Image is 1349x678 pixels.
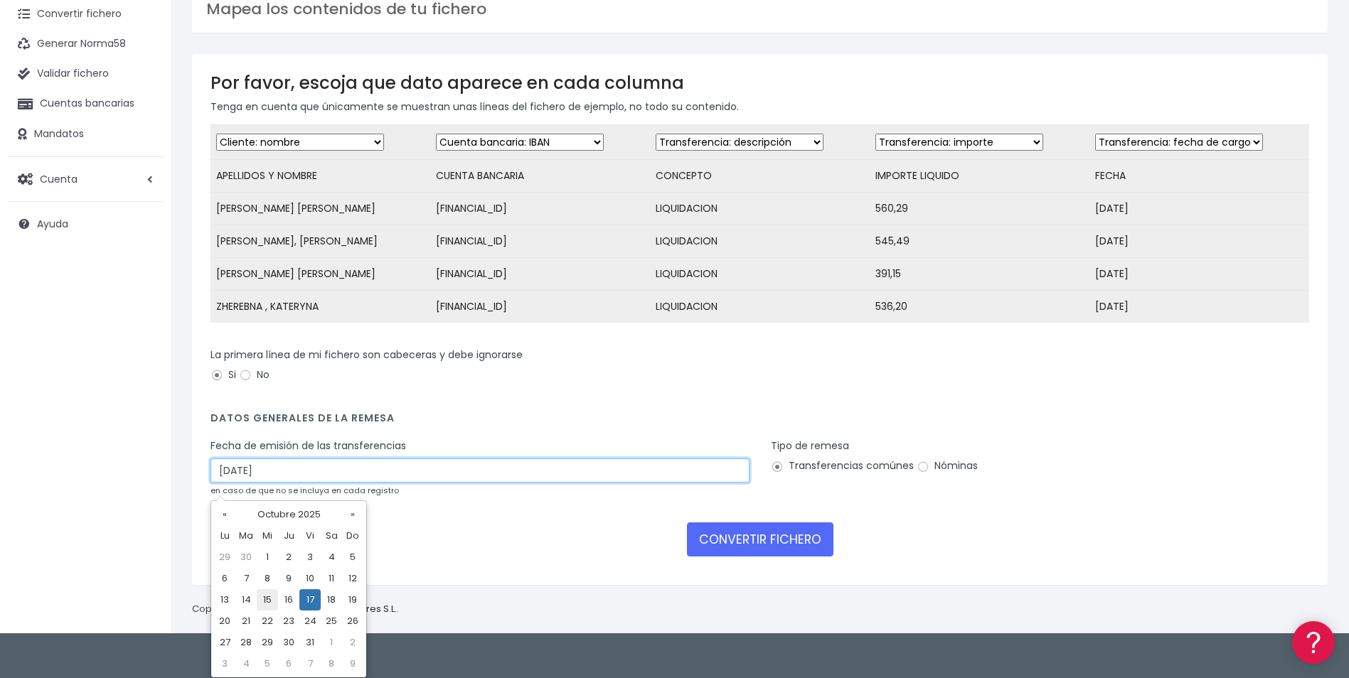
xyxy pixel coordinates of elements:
td: 16 [278,589,299,610]
a: Cuenta [7,164,164,194]
label: No [239,367,270,382]
td: CONCEPTO [650,160,870,193]
td: 10 [299,568,321,589]
td: 26 [342,610,363,632]
td: 30 [278,632,299,653]
th: Mi [257,525,278,547]
td: 4 [235,653,257,674]
td: 5 [257,653,278,674]
a: Ayuda [7,209,164,239]
td: 3 [214,653,235,674]
td: 15 [257,589,278,610]
label: Si [210,367,236,382]
td: 536,20 [870,291,1089,323]
label: La primera línea de mi fichero son cabeceras y debe ignorarse [210,348,523,362]
td: 3 [299,547,321,568]
td: 7 [299,653,321,674]
td: CUENTA BANCARIA [430,160,650,193]
td: 29 [214,547,235,568]
td: 6 [278,653,299,674]
td: 560,29 [870,193,1089,225]
td: [PERSON_NAME] [PERSON_NAME] [210,193,430,225]
td: 8 [257,568,278,589]
td: 9 [278,568,299,589]
a: Validar fichero [7,59,164,89]
th: Ma [235,525,257,547]
td: [PERSON_NAME] [PERSON_NAME] [210,258,430,291]
p: Copyright © 2025 . [192,602,399,617]
td: FECHA [1089,160,1309,193]
td: 11 [321,568,342,589]
p: Tenga en cuenta que únicamente se muestran unas líneas del fichero de ejemplo, no todo su contenido. [210,99,1309,114]
td: ZHEREBNA , KATERYNA [210,291,430,323]
td: LIQUIDACION [650,258,870,291]
td: 25 [321,610,342,632]
label: Transferencias comúnes [771,458,914,473]
small: en caso de que no se incluya en cada registro [210,485,399,496]
td: LIQUIDACION [650,193,870,225]
label: Nóminas [917,458,978,473]
button: CONVERTIR FICHERO [687,522,833,556]
label: Tipo de remesa [771,438,849,453]
td: 12 [342,568,363,589]
td: 8 [321,653,342,674]
td: 1 [321,632,342,653]
td: 13 [214,589,235,610]
td: 30 [235,547,257,568]
td: [DATE] [1089,258,1309,291]
td: 7 [235,568,257,589]
span: Ayuda [37,217,68,231]
td: [PERSON_NAME], [PERSON_NAME] [210,225,430,258]
td: 1 [257,547,278,568]
a: Generar Norma58 [7,29,164,59]
th: Sa [321,525,342,547]
td: 27 [214,632,235,653]
td: [DATE] [1089,225,1309,258]
td: IMPORTE LIQUIDO [870,160,1089,193]
td: [FINANCIAL_ID] [430,225,650,258]
th: » [342,504,363,525]
th: Vi [299,525,321,547]
span: Cuenta [40,171,78,185]
td: [DATE] [1089,193,1309,225]
td: 22 [257,610,278,632]
th: Ju [278,525,299,547]
td: 14 [235,589,257,610]
h4: Datos generales de la remesa [210,412,1309,431]
th: « [214,504,235,525]
td: 28 [235,632,257,653]
a: Cuentas bancarias [7,89,164,119]
td: 17 [299,589,321,610]
td: 20 [214,610,235,632]
th: Do [342,525,363,547]
td: 29 [257,632,278,653]
td: 31 [299,632,321,653]
td: 9 [342,653,363,674]
td: APELLIDOS Y NOMBRE [210,160,430,193]
td: 6 [214,568,235,589]
a: Mandatos [7,119,164,149]
td: LIQUIDACION [650,225,870,258]
td: 4 [321,547,342,568]
td: LIQUIDACION [650,291,870,323]
td: [FINANCIAL_ID] [430,291,650,323]
td: 23 [278,610,299,632]
h3: Por favor, escoja que dato aparece en cada columna [210,72,1309,93]
td: 2 [342,632,363,653]
td: [FINANCIAL_ID] [430,258,650,291]
td: 391,15 [870,258,1089,291]
label: Fecha de emisión de las transferencias [210,438,406,453]
th: Lu [214,525,235,547]
th: Octubre 2025 [235,504,342,525]
td: 5 [342,547,363,568]
td: 2 [278,547,299,568]
td: 545,49 [870,225,1089,258]
td: 21 [235,610,257,632]
td: 24 [299,610,321,632]
td: [FINANCIAL_ID] [430,193,650,225]
td: 19 [342,589,363,610]
td: 18 [321,589,342,610]
td: [DATE] [1089,291,1309,323]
